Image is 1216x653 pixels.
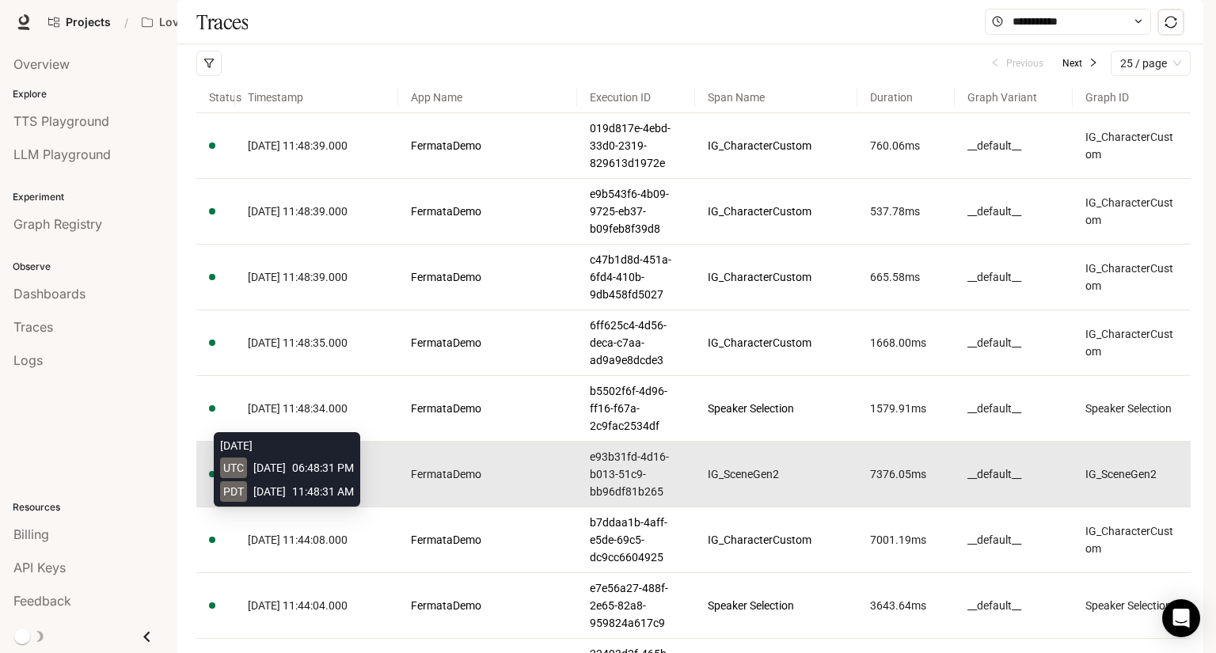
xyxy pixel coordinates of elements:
[1085,465,1178,483] a: IG_SceneGen2
[220,437,354,454] div: [DATE]
[870,137,942,154] a: 760.06ms
[857,76,955,119] span: Duration
[66,16,111,29] span: Projects
[967,137,1060,154] a: __default__
[870,465,942,483] a: 7376.05ms
[708,268,845,286] a: IG_CharacterCustom
[253,483,286,500] span: [DATE]
[1085,597,1178,614] article: Speaker Selection
[248,599,348,612] span: [DATE] 11:44:04.000
[590,448,682,500] a: e93b31fd-4d16-b013-51c9-bb96df81b265
[196,76,235,119] span: Status
[220,481,247,502] span: PDT
[248,137,385,154] a: [DATE] 11:48:39.000
[411,531,564,549] a: FermataDemo
[1085,522,1178,557] a: IG_CharacterCustom
[590,382,682,435] a: b5502f6f-4d96-ff16-f67a-2c9fac2534df
[135,6,263,38] button: Open workspace menu
[1073,76,1191,119] span: Graph ID
[708,400,845,417] a: Speaker Selection
[118,14,135,31] div: /
[870,137,942,154] article: 760.06 ms
[398,76,577,119] span: App Name
[870,334,942,351] article: 1668.00 ms
[248,139,348,152] span: [DATE] 11:48:39.000
[870,597,942,614] article: 3643.64 ms
[248,402,348,415] span: [DATE] 11:48:34.000
[1085,128,1178,163] a: IG_CharacterCustom
[411,400,564,417] a: FermataDemo
[870,400,942,417] a: 1579.91ms
[1165,16,1177,28] span: sync
[196,6,248,38] h1: Traces
[870,465,942,483] article: 7376.05 ms
[159,16,238,29] p: Love Bird Cam
[1085,260,1178,294] a: IG_CharacterCustom
[984,54,1050,73] button: leftPrevious
[292,459,354,476] span: 06:48:31 PM
[248,531,385,549] a: [DATE] 11:44:08.000
[41,6,118,38] a: Go to projects
[967,597,1060,614] a: __default__
[590,317,682,369] a: 6ff625c4-4d56-deca-c7aa-ad9a9e8dcde3
[967,334,1060,351] a: __default__
[708,137,845,154] a: IG_CharacterCustom
[292,483,354,500] span: 11:48:31 AM
[253,459,286,476] span: [DATE]
[590,579,682,632] a: e7e56a27-488f-2e65-82a8-959824a617c9
[577,76,695,119] span: Execution ID
[248,336,348,349] span: [DATE] 11:48:35.000
[870,203,942,220] article: 537.78 ms
[870,268,942,286] a: 665.58ms
[220,457,247,478] span: UTC
[967,465,1060,483] a: __default__
[411,465,564,483] a: FermataDemo
[870,400,942,417] article: 1579.91 ms
[967,400,1060,417] a: __default__
[967,203,1060,220] a: __default__
[411,268,564,286] a: FermataDemo
[870,531,942,549] a: 7001.19ms
[590,185,682,237] a: e9b543f6-4b09-9725-eb37-b09feb8f39d8
[1085,194,1178,229] a: IG_CharacterCustom
[967,268,1060,286] a: __default__
[248,597,385,614] a: [DATE] 11:44:04.000
[248,268,385,286] a: [DATE] 11:48:39.000
[1062,56,1082,71] span: Next
[411,203,564,220] a: FermataDemo
[590,120,682,172] a: 019d817e-4ebd-33d0-2319-829613d1972e
[411,597,564,614] a: FermataDemo
[1089,58,1098,67] span: right
[411,334,564,351] a: FermataDemo
[708,334,845,351] a: IG_CharacterCustom
[695,76,857,119] span: Span Name
[248,205,348,218] span: [DATE] 11:48:39.000
[1085,325,1178,360] a: IG_CharacterCustom
[1120,51,1181,75] span: 25 / page
[708,531,845,549] a: IG_CharacterCustom
[870,334,942,351] a: 1668.00ms
[411,137,564,154] a: FermataDemo
[870,268,942,286] article: 665.58 ms
[967,531,1060,549] a: __default__
[248,533,348,546] span: [DATE] 11:44:08.000
[708,465,845,483] a: IG_SceneGen2
[248,203,385,220] a: [DATE] 11:48:39.000
[590,251,682,303] a: c47b1d8d-451a-6fd4-410b-9db458fd5027
[1162,599,1200,637] div: Open Intercom Messenger
[708,597,845,614] a: Speaker Selection
[870,531,942,549] article: 7001.19 ms
[590,514,682,566] a: b7ddaa1b-4aff-e5de-69c5-dc9cc6604925
[248,334,385,351] a: [DATE] 11:48:35.000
